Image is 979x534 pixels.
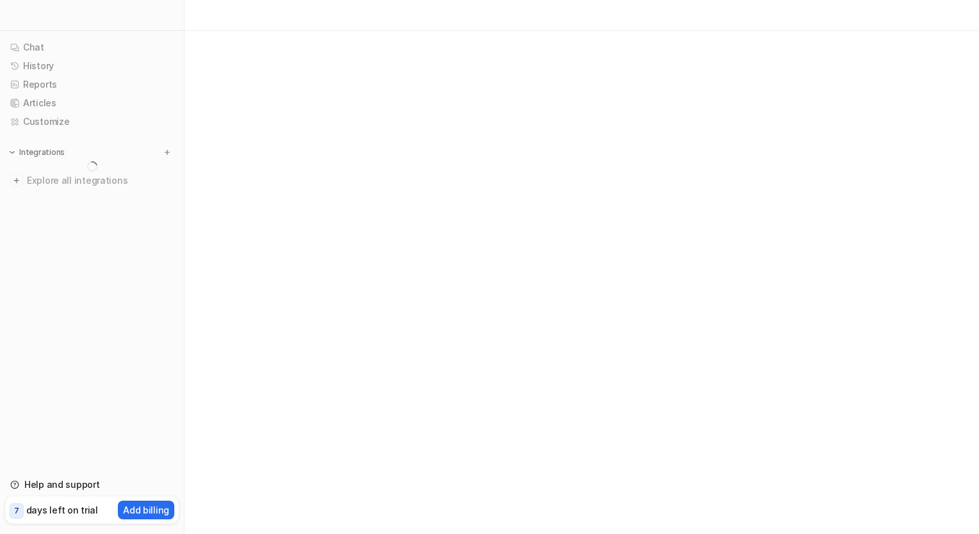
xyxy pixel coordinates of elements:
img: explore all integrations [10,174,23,187]
a: Reports [5,76,179,93]
a: Customize [5,113,179,131]
p: days left on trial [26,503,98,517]
p: Integrations [19,147,65,158]
button: Integrations [5,146,69,159]
p: 7 [14,505,19,517]
a: Chat [5,38,179,56]
a: History [5,57,179,75]
a: Articles [5,94,179,112]
img: menu_add.svg [163,148,172,157]
span: Explore all integrations [27,170,174,191]
a: Explore all integrations [5,172,179,190]
img: expand menu [8,148,17,157]
button: Add billing [118,501,174,519]
p: Add billing [123,503,169,517]
a: Help and support [5,476,179,494]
